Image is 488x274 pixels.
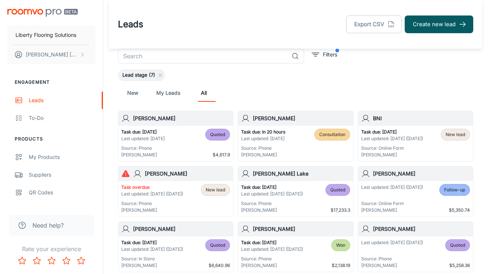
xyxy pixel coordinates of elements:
span: $5,350.74 [449,207,470,214]
span: Follow-up [444,187,465,193]
span: Quoted [450,242,465,249]
a: [PERSON_NAME]Task due: In 20 hoursLast updated: [DATE]Source: Phone[PERSON_NAME]Consultation [238,111,353,162]
a: [PERSON_NAME]Task due: [DATE]Last updated: [DATE] ([DATE])Source: In Store[PERSON_NAME]Quoted$6,6... [118,221,233,272]
p: [PERSON_NAME] [241,207,303,214]
p: Source: Phone [361,256,423,262]
a: All [195,84,213,102]
h6: [PERSON_NAME] [253,225,350,233]
button: [PERSON_NAME] [PERSON_NAME] [7,45,95,64]
p: [PERSON_NAME] [361,262,423,269]
div: Suppliers [29,171,95,179]
h6: [PERSON_NAME] Lake [253,170,350,178]
a: [PERSON_NAME]Task due: [DATE]Last updated: [DATE]Source: Phone[PERSON_NAME]Quoted$4,617.9 [118,111,233,162]
p: Last updated: [DATE] ([DATE]) [361,239,423,246]
a: [PERSON_NAME]Last updated: [DATE] ([DATE])Source: Online Form[PERSON_NAME]Follow-up$5,350.74 [358,166,473,217]
button: Create new lead [405,15,473,33]
div: Lead stage (7) [118,69,165,81]
p: Source: Phone [241,200,303,207]
p: Source: Phone [241,256,303,262]
p: [PERSON_NAME] [361,207,423,214]
button: Rate 3 star [44,253,59,268]
button: Liberty Flooring Solutions [7,25,95,45]
span: Quoted [210,242,225,249]
p: Task due: In 20 hours [241,129,285,135]
p: Task due: [DATE] [241,239,303,246]
a: BNITask due: [DATE]Last updated: [DATE] ([DATE])Source: Online Form[PERSON_NAME]New lead [358,111,473,162]
p: Liberty Flooring Solutions [15,31,76,39]
p: [PERSON_NAME] [121,262,183,269]
p: Source: Phone [121,145,165,152]
button: Rate 4 star [59,253,74,268]
span: Need help? [32,221,64,230]
span: $17,233.3 [331,207,350,214]
span: Won [336,242,345,249]
h6: [PERSON_NAME] [373,170,470,178]
p: [PERSON_NAME] [241,262,303,269]
button: Rate 1 star [15,253,29,268]
span: $6,640.96 [209,262,230,269]
h6: BNI [373,114,470,122]
h6: [PERSON_NAME] [133,225,230,233]
a: [PERSON_NAME] LakeTask due: [DATE]Last updated: [DATE] ([DATE])Source: Phone[PERSON_NAME]Quoted$1... [238,166,353,217]
a: My Leads [156,84,180,102]
span: New lead [206,187,225,193]
h1: Leads [118,18,143,31]
p: Task due: [DATE] [121,129,165,135]
p: Last updated: [DATE] ([DATE]) [241,191,303,197]
button: Rate 5 star [74,253,88,268]
h6: [PERSON_NAME] [373,225,470,233]
span: $2,138.19 [332,262,350,269]
h6: [PERSON_NAME] [145,170,230,178]
div: To-do [29,114,95,122]
p: Rate your experience [6,244,97,253]
h6: [PERSON_NAME] [253,114,350,122]
div: Leads [29,96,95,104]
span: Lead stage (7) [118,72,160,79]
p: Task overdue [121,184,183,191]
span: $5,258.36 [449,262,470,269]
p: Source: Phone [121,200,183,207]
p: Filters [323,51,337,59]
span: New lead [446,131,465,138]
p: Last updated: [DATE] [241,135,285,142]
div: My Products [29,153,95,161]
p: Last updated: [DATE] ([DATE]) [121,191,183,197]
span: Quoted [210,131,225,138]
span: Quoted [330,187,345,193]
a: [PERSON_NAME]Last updated: [DATE] ([DATE])Source: Phone[PERSON_NAME]Quoted$5,258.36 [358,221,473,272]
p: [PERSON_NAME] [PERSON_NAME] [26,51,78,59]
span: $4,617.9 [213,152,230,158]
p: Last updated: [DATE] ([DATE]) [121,246,183,253]
p: Task due: [DATE] [241,184,303,191]
p: Last updated: [DATE] ([DATE]) [241,246,303,253]
p: Last updated: [DATE] ([DATE]) [361,184,423,191]
p: [PERSON_NAME] [121,207,183,214]
p: Source: Phone [241,145,285,152]
h6: [PERSON_NAME] [133,114,230,122]
img: Roomvo PRO Beta [7,9,78,17]
p: Source: Online Form [361,200,423,207]
p: Task due: [DATE] [361,129,423,135]
button: Rate 2 star [29,253,44,268]
p: Source: In Store [121,256,183,262]
p: Last updated: [DATE] [121,135,165,142]
p: Last updated: [DATE] ([DATE]) [361,135,423,142]
span: Consultation [319,131,345,138]
button: filter [310,49,339,60]
a: [PERSON_NAME]Task due: [DATE]Last updated: [DATE] ([DATE])Source: Phone[PERSON_NAME]Won$2,138.19 [238,221,353,272]
p: [PERSON_NAME] [121,152,165,158]
div: QR Codes [29,188,95,197]
a: New [124,84,142,102]
p: Source: Online Form [361,145,423,152]
p: [PERSON_NAME] [241,152,285,158]
a: [PERSON_NAME]Task overdueLast updated: [DATE] ([DATE])Source: Phone[PERSON_NAME]New lead [118,166,233,217]
p: [PERSON_NAME] [361,152,423,158]
button: Export CSV [346,15,402,33]
input: Search [118,49,289,63]
p: Task due: [DATE] [121,239,183,246]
